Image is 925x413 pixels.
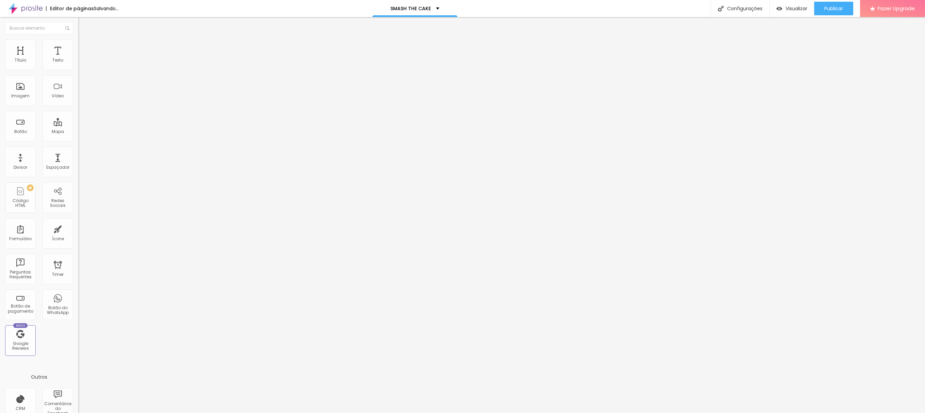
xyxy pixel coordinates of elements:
span: Fazer Upgrade [878,5,915,11]
div: Botão do WhatsApp [44,305,71,315]
div: Código HTML [7,198,34,208]
img: view-1.svg [776,6,782,12]
div: Título [15,58,26,63]
div: Ícone [52,236,64,241]
div: Editor de páginas [46,6,94,11]
button: Publicar [814,2,853,15]
input: Buscar elemento [5,22,73,34]
div: Imagem [11,94,30,98]
button: Visualizar [770,2,814,15]
div: Redes Sociais [44,198,71,208]
span: Visualizar [786,6,807,11]
div: Mapa [52,129,64,134]
div: Timer [52,272,64,277]
div: Formulário [9,236,32,241]
div: CRM [16,406,25,411]
div: Perguntas frequentes [7,270,34,280]
span: Publicar [824,6,843,11]
div: Google Reviews [7,341,34,351]
div: Divisor [14,165,27,170]
p: SMASH THE CAKE [390,6,431,11]
img: Icone [65,26,69,30]
div: Salvando... [94,6,119,11]
div: Texto [52,58,63,63]
div: Botão de pagamento [7,304,34,314]
img: Icone [718,6,724,12]
div: Vídeo [52,94,64,98]
div: Botão [14,129,27,134]
div: Novo [13,323,28,328]
div: Espaçador [46,165,69,170]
